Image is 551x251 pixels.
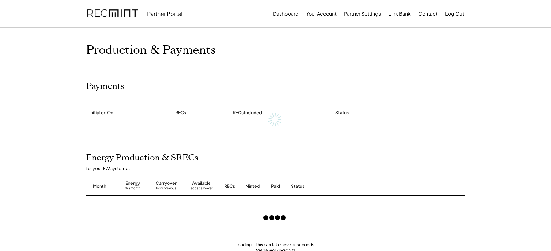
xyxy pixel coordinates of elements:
div: this month [125,186,140,192]
div: RECs [175,110,186,116]
div: Month [93,183,106,189]
div: Minted [245,183,260,189]
h1: Production & Payments [86,43,465,57]
div: RECs Included [233,110,262,116]
div: from previous [156,186,176,192]
div: Carryover [156,180,177,186]
div: Initiated On [89,110,113,116]
h2: Energy Production & SRECs [86,153,198,163]
div: Status [335,110,349,116]
button: Contact [418,8,437,20]
button: Dashboard [273,8,299,20]
button: Your Account [306,8,337,20]
div: Paid [271,183,280,189]
button: Link Bank [389,8,411,20]
div: Partner Portal [147,10,182,17]
img: recmint-logotype%403x.png [87,3,138,24]
button: Partner Settings [344,8,381,20]
div: Status [291,183,395,189]
h2: Payments [86,81,124,92]
div: RECs [224,183,235,189]
button: Log Out [445,8,464,20]
div: Available [192,180,211,186]
div: Energy [125,180,140,186]
div: adds carryover [191,186,212,192]
div: for your kW system at [86,166,471,171]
